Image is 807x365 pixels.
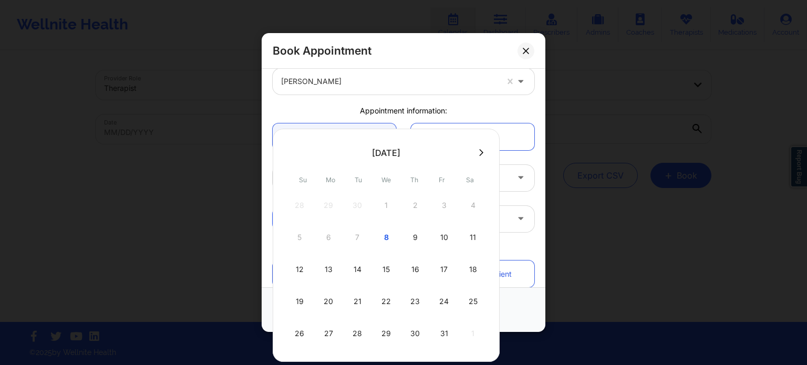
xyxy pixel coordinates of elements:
[315,319,342,348] div: Mon Oct 27 2025
[265,106,542,116] div: Appointment information:
[402,319,428,348] div: Thu Oct 30 2025
[315,287,342,316] div: Mon Oct 20 2025
[431,223,457,252] div: Fri Oct 10 2025
[265,243,542,254] div: Patient information:
[326,176,335,184] abbr: Monday
[286,287,313,316] div: Sun Oct 19 2025
[431,287,457,316] div: Fri Oct 24 2025
[355,176,362,184] abbr: Tuesday
[373,319,399,348] div: Wed Oct 29 2025
[373,255,399,284] div: Wed Oct 15 2025
[273,123,396,150] a: Single
[431,255,457,284] div: Fri Oct 17 2025
[460,255,486,284] div: Sat Oct 18 2025
[466,176,474,184] abbr: Saturday
[460,287,486,316] div: Sat Oct 25 2025
[299,176,307,184] abbr: Sunday
[439,176,445,184] abbr: Friday
[402,223,428,252] div: Thu Oct 09 2025
[344,319,370,348] div: Tue Oct 28 2025
[286,255,313,284] div: Sun Oct 12 2025
[373,223,399,252] div: Wed Oct 08 2025
[273,44,371,58] h2: Book Appointment
[411,123,534,150] a: Recurring
[286,319,313,348] div: Sun Oct 26 2025
[431,319,457,348] div: Fri Oct 31 2025
[372,148,400,158] div: [DATE]
[344,287,370,316] div: Tue Oct 21 2025
[460,223,486,252] div: Sat Oct 11 2025
[315,255,342,284] div: Mon Oct 13 2025
[402,287,428,316] div: Thu Oct 23 2025
[344,255,370,284] div: Tue Oct 14 2025
[373,287,399,316] div: Wed Oct 22 2025
[402,255,428,284] div: Thu Oct 16 2025
[410,176,418,184] abbr: Thursday
[381,176,391,184] abbr: Wednesday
